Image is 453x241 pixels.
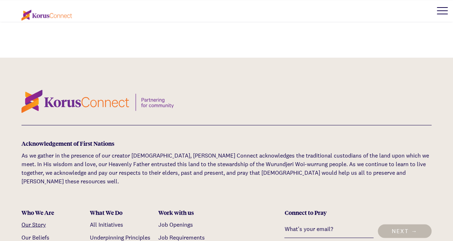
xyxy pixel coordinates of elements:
a: Our Story [21,221,46,228]
a: Underpinning Principles [90,233,150,241]
a: Job Requirements [158,233,205,241]
a: Our Beliefs [21,233,49,241]
div: Connect to Pray [284,208,432,216]
button: Next → [378,224,432,238]
div: Who We Are [21,208,85,216]
strong: Acknowledgement of First Nations [21,139,114,147]
img: korus-connect%2F3bb1268c-e78d-4311-9d6e-a58205fa809b_logo-tagline.svg [21,90,174,113]
p: As we gather in the presence of our creator [DEMOGRAPHIC_DATA], [PERSON_NAME] Connect acknowledge... [21,151,432,185]
input: What's your email? [284,220,374,238]
img: korus-connect%2Fc5177985-88d5-491d-9cd7-4a1febad1357_logo.svg [21,10,72,20]
div: What We Do [90,208,153,216]
a: All Initiatives [90,221,123,228]
a: Job Openings [158,221,193,228]
div: Work with us [158,208,221,216]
